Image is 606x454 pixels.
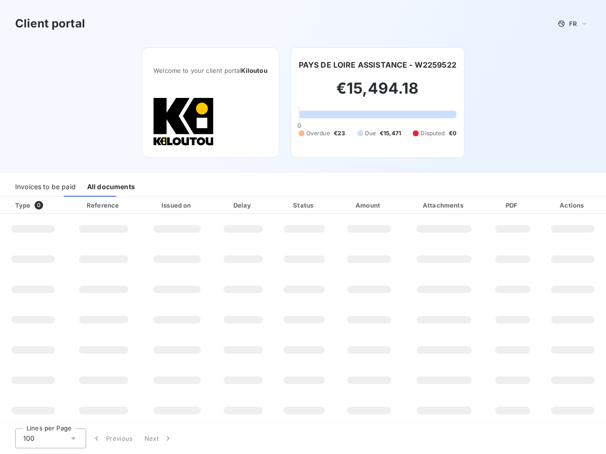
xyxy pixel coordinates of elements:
span: Kiloutou [241,67,267,74]
div: Attachments [404,201,484,210]
span: €15,471 [380,129,401,138]
button: Previous [86,428,139,448]
span: 100 [23,434,35,443]
span: 0 [35,201,43,210]
div: Actions [542,201,604,210]
div: Delay [215,201,271,210]
span: Welcome to your client portal [153,67,267,74]
span: 0 [297,122,301,129]
div: Type [9,201,64,210]
span: Disputed [420,129,445,138]
h3: Client portal [15,15,85,32]
div: Status [275,201,334,210]
span: Overdue [306,129,330,138]
img: Company logo [153,97,214,146]
span: €0 [449,129,456,138]
div: Amount [338,201,401,210]
div: Invoices to be paid [15,177,76,197]
div: Reference [87,201,119,209]
span: FR [569,20,577,27]
span: Due [365,129,376,138]
h6: PAYS DE LOIRE ASSISTANCE - W2259522 [299,59,456,70]
div: PDF [488,201,538,210]
h2: €15,494.18 [299,79,456,107]
div: Issued on [143,201,211,210]
button: Next [139,428,178,448]
span: €23 [334,129,345,138]
div: All documents [87,177,135,197]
